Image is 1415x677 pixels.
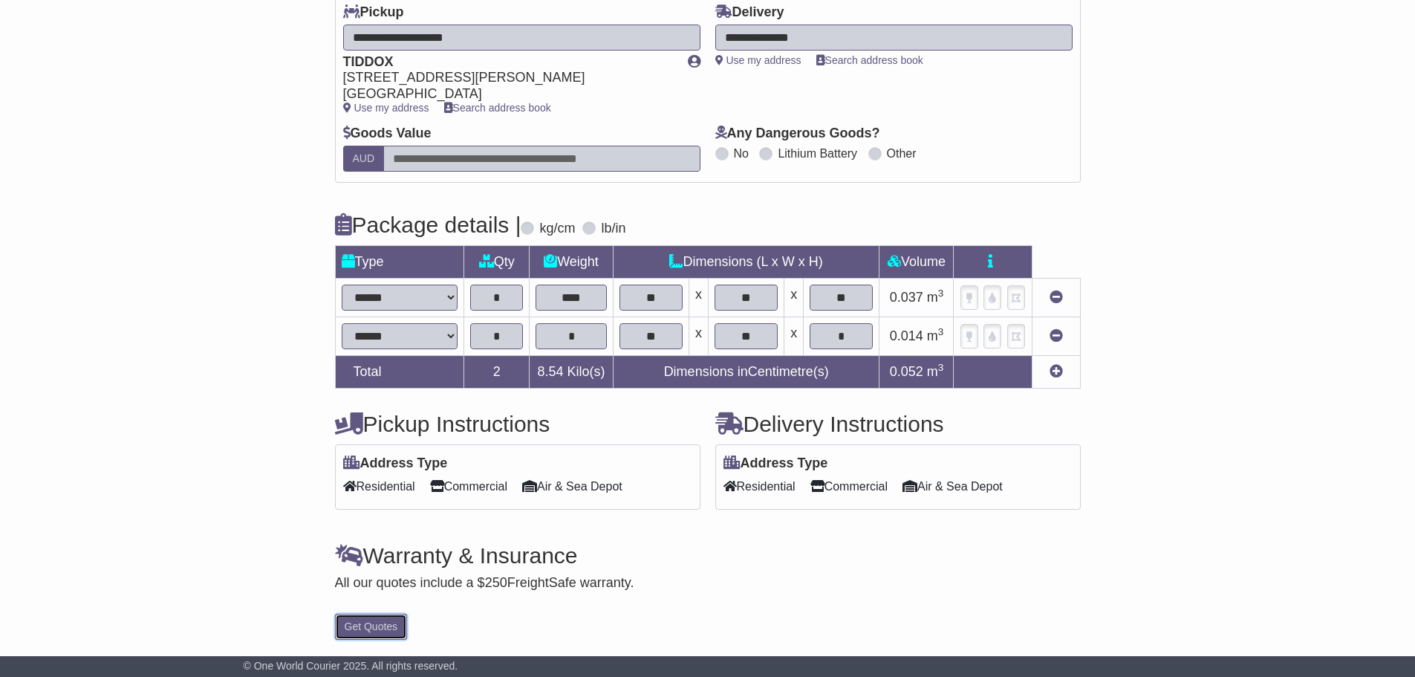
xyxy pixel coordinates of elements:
[715,4,784,21] label: Delivery
[902,475,1003,498] span: Air & Sea Depot
[1050,328,1063,343] a: Remove this item
[343,86,673,103] div: [GEOGRAPHIC_DATA]
[879,245,954,278] td: Volume
[723,475,796,498] span: Residential
[723,456,828,472] label: Address Type
[343,475,415,498] span: Residential
[613,355,879,388] td: Dimensions in Centimetre(s)
[890,290,923,305] span: 0.037
[778,146,857,161] label: Lithium Battery
[522,475,622,498] span: Air & Sea Depot
[734,146,749,161] label: No
[689,278,709,317] td: x
[539,221,575,237] label: kg/cm
[335,213,521,237] h4: Package details |
[464,355,530,388] td: 2
[784,317,804,355] td: x
[335,245,464,278] td: Type
[335,412,700,436] h4: Pickup Instructions
[816,54,923,66] a: Search address book
[887,146,917,161] label: Other
[335,355,464,388] td: Total
[444,102,551,114] a: Search address book
[343,70,673,86] div: [STREET_ADDRESS][PERSON_NAME]
[530,245,614,278] td: Weight
[938,362,944,373] sup: 3
[335,543,1081,568] h4: Warranty & Insurance
[343,102,429,114] a: Use my address
[1050,290,1063,305] a: Remove this item
[343,54,673,71] div: TIDDOX
[810,475,888,498] span: Commercial
[715,412,1081,436] h4: Delivery Instructions
[343,146,385,172] label: AUD
[689,317,709,355] td: x
[343,456,448,472] label: Address Type
[601,221,625,237] label: lb/in
[613,245,879,278] td: Dimensions (L x W x H)
[890,328,923,343] span: 0.014
[244,660,458,672] span: © One World Courier 2025. All rights reserved.
[938,288,944,299] sup: 3
[343,4,404,21] label: Pickup
[938,326,944,337] sup: 3
[464,245,530,278] td: Qty
[530,355,614,388] td: Kilo(s)
[335,575,1081,592] div: All our quotes include a $ FreightSafe warranty.
[343,126,432,142] label: Goods Value
[927,290,944,305] span: m
[715,126,880,142] label: Any Dangerous Goods?
[715,54,801,66] a: Use my address
[1050,364,1063,379] a: Add new item
[927,328,944,343] span: m
[784,278,804,317] td: x
[927,364,944,379] span: m
[537,364,563,379] span: 8.54
[890,364,923,379] span: 0.052
[485,575,507,590] span: 250
[430,475,507,498] span: Commercial
[335,614,408,640] button: Get Quotes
